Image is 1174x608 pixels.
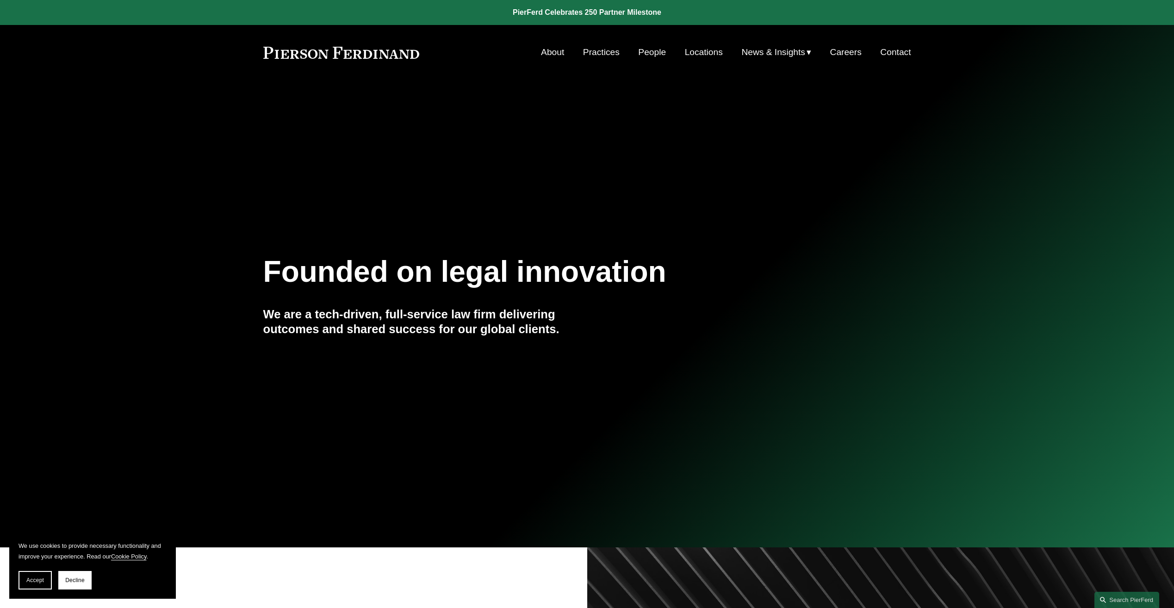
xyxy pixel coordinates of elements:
[741,43,811,61] a: folder dropdown
[58,571,92,589] button: Decline
[880,43,911,61] a: Contact
[263,307,587,337] h4: We are a tech-driven, full-service law firm delivering outcomes and shared success for our global...
[638,43,666,61] a: People
[111,553,147,560] a: Cookie Policy
[541,43,564,61] a: About
[685,43,723,61] a: Locations
[19,571,52,589] button: Accept
[583,43,620,61] a: Practices
[9,531,176,599] section: Cookie banner
[19,540,167,562] p: We use cookies to provide necessary functionality and improve your experience. Read our .
[830,43,862,61] a: Careers
[741,44,805,61] span: News & Insights
[65,577,85,583] span: Decline
[26,577,44,583] span: Accept
[263,255,803,289] h1: Founded on legal innovation
[1094,592,1159,608] a: Search this site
